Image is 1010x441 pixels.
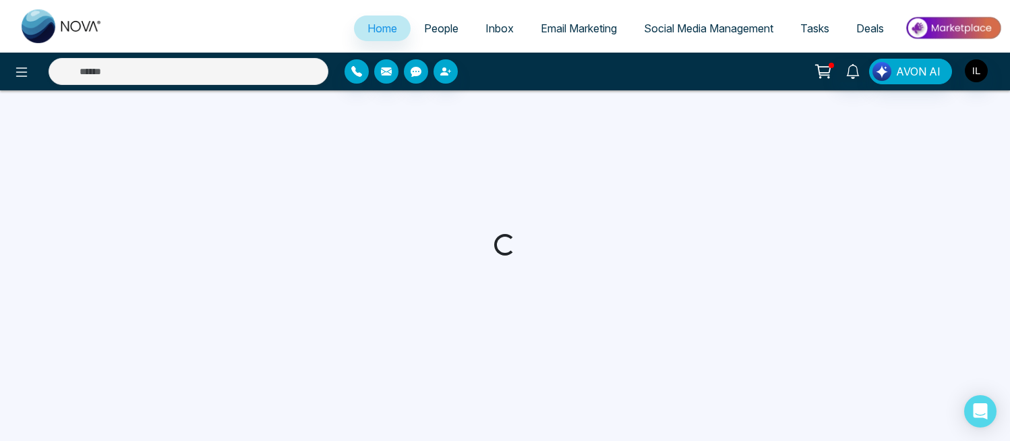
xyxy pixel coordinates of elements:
[964,395,997,428] div: Open Intercom Messenger
[896,63,941,80] span: AVON AI
[22,9,102,43] img: Nova CRM Logo
[630,16,787,41] a: Social Media Management
[424,22,458,35] span: People
[856,22,884,35] span: Deals
[904,13,1002,43] img: Market-place.gif
[472,16,527,41] a: Inbox
[843,16,897,41] a: Deals
[527,16,630,41] a: Email Marketing
[787,16,843,41] a: Tasks
[869,59,952,84] button: AVON AI
[644,22,773,35] span: Social Media Management
[354,16,411,41] a: Home
[367,22,397,35] span: Home
[541,22,617,35] span: Email Marketing
[485,22,514,35] span: Inbox
[411,16,472,41] a: People
[800,22,829,35] span: Tasks
[872,62,891,81] img: Lead Flow
[965,59,988,82] img: User Avatar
